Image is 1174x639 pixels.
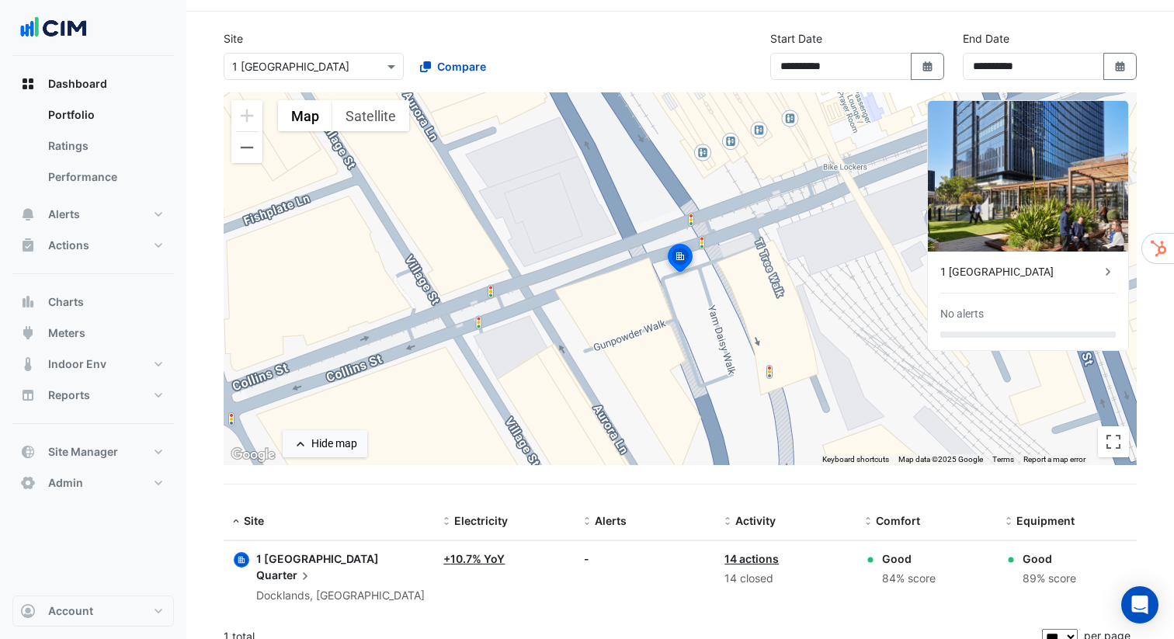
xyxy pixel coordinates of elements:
[1023,455,1085,464] a: Report a map error
[283,430,367,457] button: Hide map
[48,207,80,222] span: Alerts
[898,455,983,464] span: Map data ©2025 Google
[1098,426,1129,457] button: Toggle fullscreen view
[454,514,508,527] span: Electricity
[663,241,697,279] img: site-pin-selected.svg
[256,587,425,605] div: Docklands, [GEOGRAPHIC_DATA]
[921,60,935,73] fa-icon: Select Date
[12,68,174,99] button: Dashboard
[12,199,174,230] button: Alerts
[12,380,174,411] button: Reports
[48,238,89,253] span: Actions
[48,356,106,372] span: Indoor Env
[20,387,36,403] app-icon: Reports
[882,570,936,588] div: 84% score
[20,76,36,92] app-icon: Dashboard
[20,238,36,253] app-icon: Actions
[20,356,36,372] app-icon: Indoor Env
[437,58,486,75] span: Compare
[963,30,1009,47] label: End Date
[12,596,174,627] button: Account
[48,325,85,341] span: Meters
[332,100,409,131] button: Show satellite imagery
[278,100,332,131] button: Show street map
[20,325,36,341] app-icon: Meters
[228,445,279,465] a: Open this area in Google Maps (opens a new window)
[410,53,496,80] button: Compare
[48,76,107,92] span: Dashboard
[48,294,84,310] span: Charts
[1023,570,1076,588] div: 89% score
[724,552,779,565] a: 14 actions
[1121,586,1158,623] div: Open Intercom Messenger
[940,264,1100,280] div: 1 [GEOGRAPHIC_DATA]
[48,387,90,403] span: Reports
[770,30,822,47] label: Start Date
[20,475,36,491] app-icon: Admin
[228,445,279,465] img: Google
[12,318,174,349] button: Meters
[12,467,174,498] button: Admin
[12,287,174,318] button: Charts
[20,207,36,222] app-icon: Alerts
[1113,60,1127,73] fa-icon: Select Date
[940,306,984,322] div: No alerts
[12,349,174,380] button: Indoor Env
[1016,514,1075,527] span: Equipment
[256,552,379,565] span: 1 [GEOGRAPHIC_DATA]
[36,161,174,193] a: Performance
[20,294,36,310] app-icon: Charts
[822,454,889,465] button: Keyboard shortcuts
[584,550,706,567] div: -
[928,101,1128,252] img: 1 Melbourne Quarter
[48,444,118,460] span: Site Manager
[1023,550,1076,567] div: Good
[12,230,174,261] button: Actions
[724,570,846,588] div: 14 closed
[311,436,357,452] div: Hide map
[36,99,174,130] a: Portfolio
[36,130,174,161] a: Ratings
[12,99,174,199] div: Dashboard
[882,550,936,567] div: Good
[735,514,776,527] span: Activity
[19,12,89,43] img: Company Logo
[231,132,262,163] button: Zoom out
[224,30,243,47] label: Site
[595,514,627,527] span: Alerts
[12,436,174,467] button: Site Manager
[231,100,262,131] button: Zoom in
[244,514,264,527] span: Site
[48,603,93,619] span: Account
[992,455,1014,464] a: Terms (opens in new tab)
[256,567,313,584] span: Quarter
[443,552,505,565] a: +10.7% YoY
[48,475,83,491] span: Admin
[20,444,36,460] app-icon: Site Manager
[876,514,920,527] span: Comfort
